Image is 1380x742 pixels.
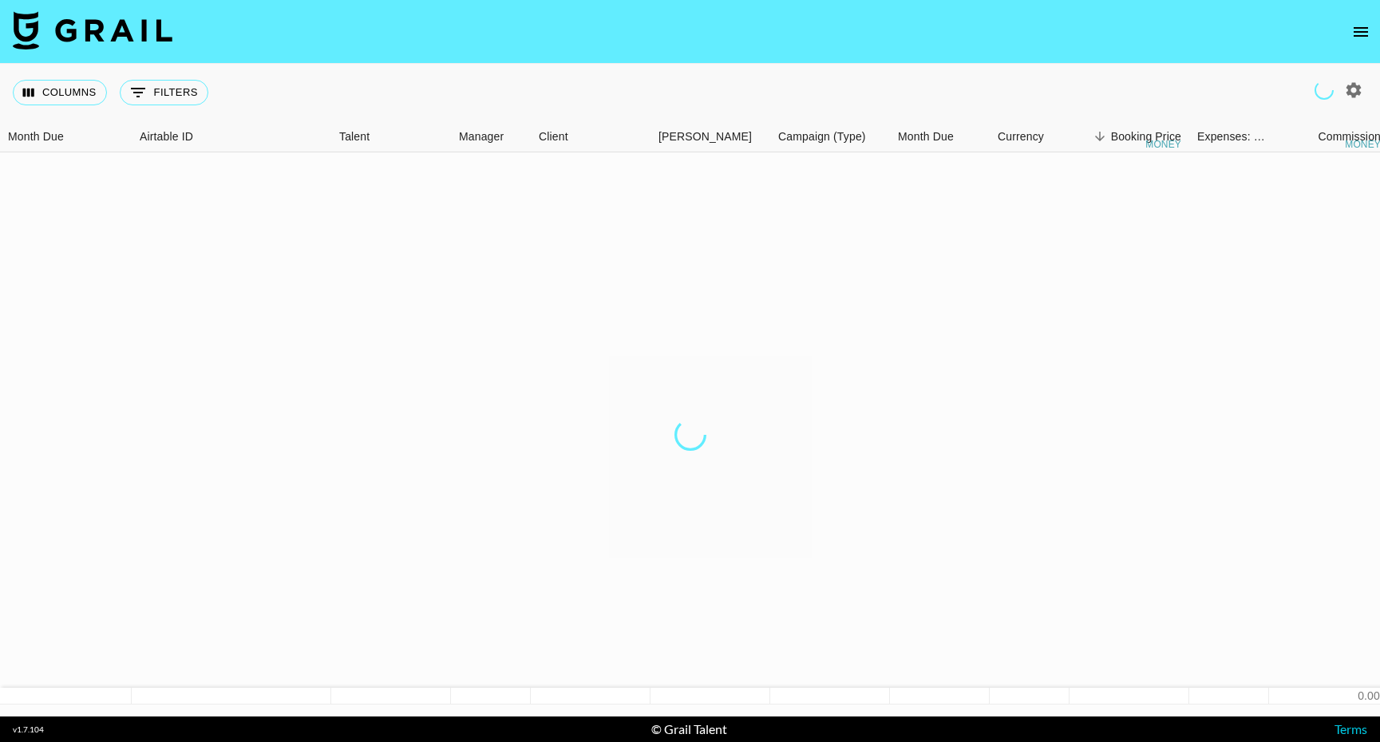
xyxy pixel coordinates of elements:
[140,121,193,152] div: Airtable ID
[459,121,504,152] div: Manager
[13,724,44,735] div: v 1.7.104
[1345,16,1377,48] button: open drawer
[990,121,1070,152] div: Currency
[451,121,531,152] div: Manager
[13,11,172,49] img: Grail Talent
[120,80,208,105] button: Show filters
[8,121,64,152] div: Month Due
[1311,77,1337,103] span: Refreshing users, talent, clients, campaigns, managers...
[898,121,954,152] div: Month Due
[539,121,568,152] div: Client
[1111,121,1181,152] div: Booking Price
[339,121,370,152] div: Talent
[1189,121,1269,152] div: Expenses: Remove Commission?
[13,80,107,105] button: Select columns
[331,121,451,152] div: Talent
[651,721,727,737] div: © Grail Talent
[531,121,650,152] div: Client
[778,121,866,152] div: Campaign (Type)
[998,121,1044,152] div: Currency
[890,121,990,152] div: Month Due
[1089,125,1111,148] button: Sort
[658,121,752,152] div: [PERSON_NAME]
[770,121,890,152] div: Campaign (Type)
[650,121,770,152] div: Booker
[1335,721,1367,736] a: Terms
[1145,140,1181,149] div: money
[132,121,331,152] div: Airtable ID
[1197,121,1266,152] div: Expenses: Remove Commission?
